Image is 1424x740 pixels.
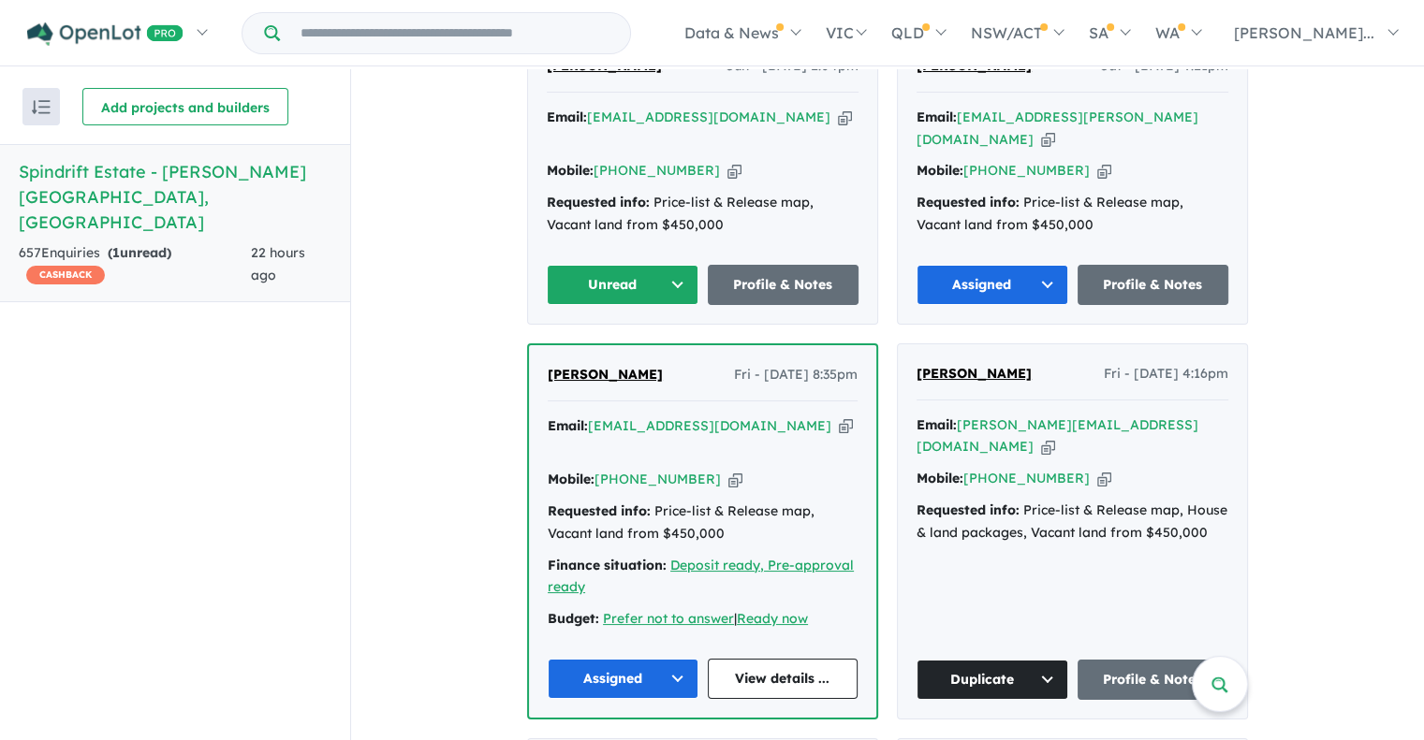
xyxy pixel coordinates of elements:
button: Copy [728,470,742,489]
a: [EMAIL_ADDRESS][PERSON_NAME][DOMAIN_NAME] [917,109,1198,148]
img: sort.svg [32,100,51,114]
strong: Requested info: [917,501,1020,518]
div: | [548,608,858,631]
button: Duplicate [917,660,1068,700]
h5: Spindrift Estate - [PERSON_NAME][GEOGRAPHIC_DATA] , [GEOGRAPHIC_DATA] [19,159,331,235]
strong: Email: [917,416,957,433]
a: [PHONE_NUMBER] [963,470,1090,486]
a: Profile & Notes [1078,660,1229,700]
strong: Email: [547,109,587,125]
a: Profile & Notes [708,265,859,305]
strong: ( unread) [108,244,171,261]
button: Assigned [548,659,698,699]
span: CASHBACK [26,266,105,284]
strong: Mobile: [548,471,595,487]
a: [PHONE_NUMBER] [595,471,721,487]
button: Copy [1041,437,1055,457]
a: [PERSON_NAME][EMAIL_ADDRESS][DOMAIN_NAME] [917,416,1198,456]
a: Profile & Notes [1078,265,1229,305]
a: [PERSON_NAME] [548,364,663,386]
a: [EMAIL_ADDRESS][DOMAIN_NAME] [587,109,830,125]
strong: Mobile: [917,470,963,486]
a: View details ... [708,659,859,699]
span: [PERSON_NAME] [917,57,1032,74]
a: [EMAIL_ADDRESS][DOMAIN_NAME] [588,417,831,434]
strong: Requested info: [917,194,1020,210]
a: [PHONE_NUMBER] [594,162,720,179]
strong: Email: [917,109,957,125]
button: Copy [838,108,852,127]
a: [PHONE_NUMBER] [963,162,1090,179]
div: Price-list & Release map, Vacant land from $450,000 [547,192,859,237]
strong: Mobile: [917,162,963,179]
a: [PERSON_NAME] [917,363,1032,385]
div: Price-list & Release map, Vacant land from $450,000 [548,501,858,545]
button: Copy [839,416,853,436]
button: Copy [727,161,741,181]
button: Copy [1041,130,1055,150]
strong: Finance situation: [548,557,667,573]
div: Price-list & Release map, House & land packages, Vacant land from $450,000 [917,500,1228,544]
button: Unread [547,265,698,305]
img: Openlot PRO Logo White [27,22,184,46]
button: Add projects and builders [82,88,288,125]
button: Copy [1097,469,1111,488]
strong: Email: [548,417,588,434]
span: [PERSON_NAME] [548,366,663,383]
span: 22 hours ago [251,244,305,283]
strong: Requested info: [548,502,651,519]
span: [PERSON_NAME]... [1234,23,1374,42]
input: Try estate name, suburb, builder or developer [284,13,626,53]
div: 657 Enquir ies [19,242,251,287]
span: [PERSON_NAME] [917,365,1032,382]
button: Copy [1097,161,1111,181]
strong: Budget: [548,610,599,627]
a: Ready now [737,610,808,627]
span: Fri - [DATE] 4:16pm [1104,363,1228,385]
div: Price-list & Release map, Vacant land from $450,000 [917,192,1228,237]
span: Fri - [DATE] 8:35pm [734,364,858,386]
strong: Requested info: [547,194,650,210]
button: Assigned [917,265,1068,305]
span: 1 [112,244,120,261]
span: [PERSON_NAME] [547,57,662,74]
a: Prefer not to answer [603,610,734,627]
a: Deposit ready, Pre-approval ready [548,557,854,596]
strong: Mobile: [547,162,594,179]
